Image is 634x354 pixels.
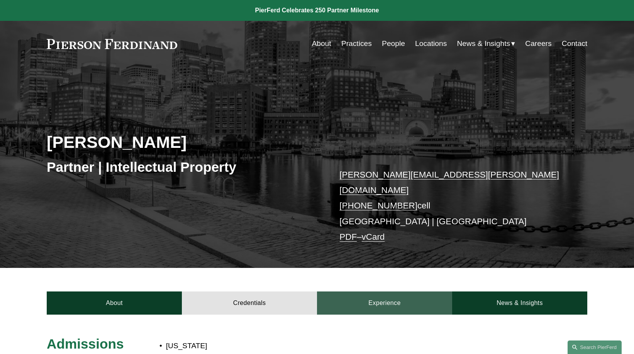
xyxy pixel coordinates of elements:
a: Locations [415,36,447,51]
a: Contact [562,36,587,51]
h3: Partner | Intellectual Property [47,159,317,176]
p: [US_STATE] [166,339,362,353]
a: [PHONE_NUMBER] [339,201,417,210]
a: News & Insights [452,291,587,315]
span: Admissions [47,336,124,351]
a: Experience [317,291,452,315]
a: Practices [341,36,372,51]
a: Search this site [568,340,622,354]
a: folder dropdown [457,36,515,51]
a: Credentials [182,291,317,315]
a: vCard [362,232,385,242]
a: About [312,36,331,51]
a: People [382,36,405,51]
a: PDF [339,232,357,242]
a: [PERSON_NAME][EMAIL_ADDRESS][PERSON_NAME][DOMAIN_NAME] [339,170,559,195]
a: About [47,291,182,315]
span: News & Insights [457,37,510,51]
p: cell [GEOGRAPHIC_DATA] | [GEOGRAPHIC_DATA] – [339,167,564,245]
h2: [PERSON_NAME] [47,132,317,152]
a: Careers [525,36,551,51]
